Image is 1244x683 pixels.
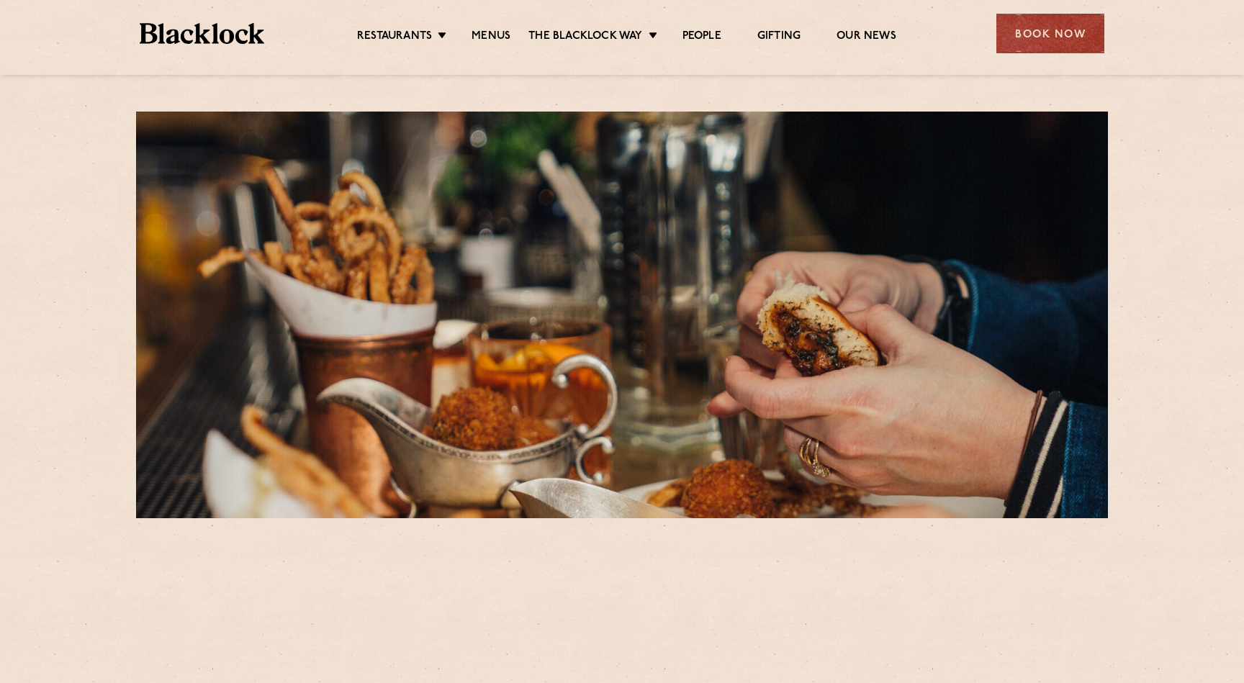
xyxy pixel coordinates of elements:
[757,30,801,45] a: Gifting
[682,30,721,45] a: People
[528,30,642,45] a: The Blacklock Way
[996,14,1104,53] div: Book Now
[140,23,264,44] img: BL_Textured_Logo-footer-cropped.svg
[472,30,510,45] a: Menus
[837,30,896,45] a: Our News
[357,30,432,45] a: Restaurants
